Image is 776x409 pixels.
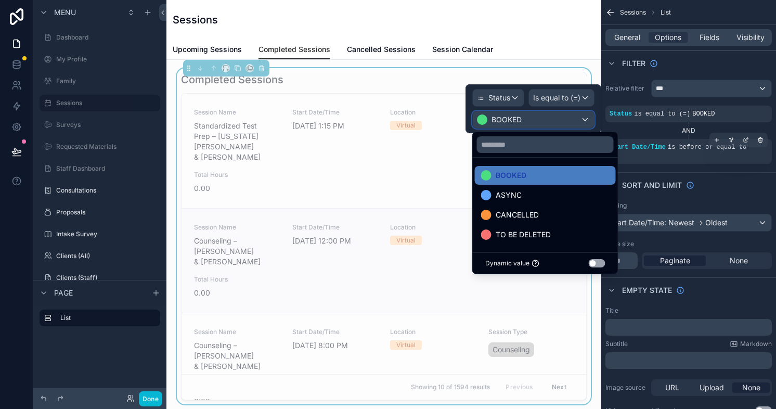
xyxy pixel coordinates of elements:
[56,274,158,282] label: Clients (Staff)
[56,77,158,85] label: Family
[139,391,162,406] button: Done
[730,340,772,348] a: Markdown
[54,288,73,298] span: Page
[56,55,158,63] label: My Profile
[661,8,671,17] span: List
[411,383,490,391] span: Showing 10 of 1594 results
[432,44,493,55] span: Session Calendar
[173,44,242,55] span: Upcoming Sessions
[396,340,416,350] div: Virtual
[347,40,416,61] a: Cancelled Sessions
[606,214,771,231] div: Start Date/Time: Newest -> Oldest
[56,230,158,238] label: Intake Survey
[496,228,551,241] span: TO BE DELETED
[496,209,539,221] span: CANCELLED
[605,240,634,248] label: Page size
[194,275,280,284] span: Total Hours
[40,51,160,68] a: My Profile
[56,252,158,260] label: Clients (All)
[605,214,772,232] button: Start Date/Time: Newest -> Oldest
[194,108,280,117] span: Session Name
[432,40,493,61] a: Session Calendar
[614,32,640,43] span: General
[40,226,160,242] a: Intake Survey
[655,32,681,43] span: Options
[668,144,746,151] span: is before or equal to
[390,328,476,336] span: Location
[56,99,154,107] label: Sessions
[194,288,280,298] span: 0.00
[488,328,574,336] span: Session Type
[700,382,724,393] span: Upload
[742,382,760,393] span: None
[605,384,647,392] label: Image source
[396,121,416,130] div: Virtual
[622,285,672,296] span: Empty state
[390,108,476,117] span: Location
[493,344,530,355] span: Counseling
[610,110,632,118] span: Status
[40,248,160,264] a: Clients (All)
[194,340,280,372] span: Counseling – [PERSON_NAME] & [PERSON_NAME]
[660,255,690,266] span: Paginate
[56,33,158,42] label: Dashboard
[730,255,748,266] span: None
[605,126,772,135] div: AND
[194,183,280,194] span: 0.00
[605,340,628,348] label: Subtitle
[496,189,522,201] span: ASYNC
[194,171,280,179] span: Total Hours
[390,223,476,232] span: Location
[56,208,158,216] label: Proposals
[605,352,772,369] div: scrollable content
[665,382,679,393] span: URL
[740,340,772,348] span: Markdown
[292,223,378,232] span: Start Date/Time
[40,182,160,199] a: Consultations
[56,143,158,151] label: Requested Materials
[194,328,280,336] span: Session Name
[40,29,160,46] a: Dashboard
[173,12,218,27] h1: Sessions
[292,236,378,246] span: [DATE] 12:00 PM
[292,340,378,351] span: [DATE] 8:00 PM
[56,164,158,173] label: Staff Dashboard
[173,40,242,61] a: Upcoming Sessions
[194,121,280,162] span: Standardized Test Prep – [US_STATE][PERSON_NAME] & [PERSON_NAME]
[194,223,280,232] span: Session Name
[60,314,152,322] label: List
[620,8,646,17] span: Sessions
[292,121,378,131] span: [DATE] 1:15 PM
[258,40,330,60] a: Completed Sessions
[396,236,416,245] div: Virtual
[54,7,76,18] span: Menu
[40,117,160,133] a: Surveys
[634,110,690,118] span: is equal to (=)
[622,58,645,69] span: Filter
[33,305,166,337] div: scrollable content
[545,379,574,395] button: Next
[692,110,715,118] span: BOOKED
[622,180,682,190] span: Sort And Limit
[292,108,378,117] span: Start Date/Time
[40,95,160,111] a: Sessions
[40,73,160,90] a: Family
[736,32,765,43] span: Visibility
[610,144,666,151] span: Start Date/Time
[40,204,160,221] a: Proposals
[700,32,719,43] span: Fields
[292,328,378,336] span: Start Date/Time
[485,259,529,267] span: Dynamic value
[258,44,330,55] span: Completed Sessions
[40,138,160,155] a: Requested Materials
[496,169,526,182] span: BOOKED
[40,270,160,286] a: Clients (Staff)
[605,84,647,93] label: Relative filter
[194,236,280,267] span: Counseling – [PERSON_NAME] & [PERSON_NAME]
[56,186,158,195] label: Consultations
[40,160,160,177] a: Staff Dashboard
[56,121,158,129] label: Surveys
[347,44,416,55] span: Cancelled Sessions
[605,319,772,336] div: scrollable content
[605,306,618,315] label: Title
